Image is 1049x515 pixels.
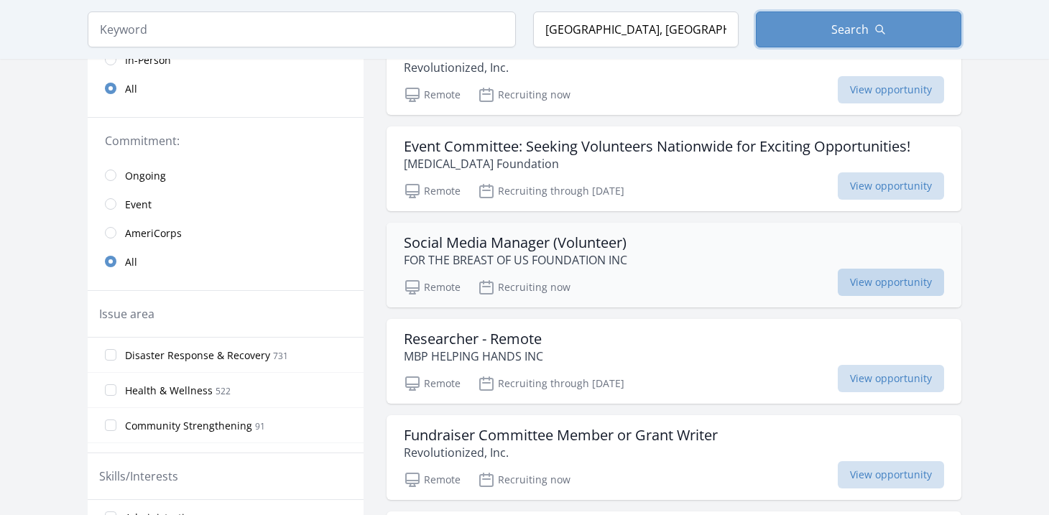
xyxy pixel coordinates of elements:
legend: Issue area [99,305,154,323]
span: In-Person [125,53,171,68]
a: Researcher - Remote MBP HELPING HANDS INC Remote Recruiting through [DATE] View opportunity [387,319,961,404]
a: Event [88,190,364,218]
a: Event Committee: Seeking Volunteers Nationwide for Exciting Opportunities! [MEDICAL_DATA] Foundat... [387,126,961,211]
a: All [88,74,364,103]
h3: Social Media Manager (Volunteer) [404,234,627,251]
p: Remote [404,279,461,296]
span: Ongoing [125,169,166,183]
p: Recruiting through [DATE] [478,182,624,200]
span: Health & Wellness [125,384,213,398]
span: All [125,255,137,269]
h3: Researcher - Remote [404,330,543,348]
p: FOR THE BREAST OF US FOUNDATION INC [404,251,627,269]
a: All [88,247,364,276]
p: Remote [404,471,461,488]
a: In-Person [88,45,364,74]
span: Search [831,21,869,38]
span: View opportunity [838,76,944,103]
span: AmeriCorps [125,226,182,241]
p: Remote [404,375,461,392]
input: Disaster Response & Recovery 731 [105,349,116,361]
legend: Skills/Interests [99,468,178,485]
span: Event [125,198,152,212]
span: Disaster Response & Recovery [125,348,270,363]
span: 522 [216,385,231,397]
a: Fundraiser Committee Member or Grant Writer Revolutionized, Inc. Remote Recruiting now View oppor... [387,415,961,500]
p: MBP HELPING HANDS INC [404,348,543,365]
a: AmeriCorps [88,218,364,247]
input: Community Strengthening 91 [105,419,116,431]
p: [MEDICAL_DATA] Foundation [404,155,910,172]
a: Ongoing [88,161,364,190]
button: Search [756,11,961,47]
p: Recruiting now [478,471,570,488]
p: Recruiting now [478,279,570,296]
span: Community Strengthening [125,419,252,433]
a: Licensed Counselor Partner Revolutionized, Inc. Remote Recruiting now View opportunity [387,30,961,115]
span: View opportunity [838,172,944,200]
p: Revolutionized, Inc. [404,59,587,76]
input: Keyword [88,11,516,47]
p: Revolutionized, Inc. [404,444,718,461]
span: View opportunity [838,269,944,296]
span: View opportunity [838,461,944,488]
h3: Fundraiser Committee Member or Grant Writer [404,427,718,444]
span: 91 [255,420,265,432]
span: View opportunity [838,365,944,392]
input: Location [533,11,739,47]
input: Health & Wellness 522 [105,384,116,396]
p: Remote [404,182,461,200]
p: Remote [404,86,461,103]
span: All [125,82,137,96]
p: Recruiting now [478,86,570,103]
legend: Commitment: [105,132,346,149]
p: Recruiting through [DATE] [478,375,624,392]
a: Social Media Manager (Volunteer) FOR THE BREAST OF US FOUNDATION INC Remote Recruiting now View o... [387,223,961,307]
h3: Event Committee: Seeking Volunteers Nationwide for Exciting Opportunities! [404,138,910,155]
span: 731 [273,350,288,362]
